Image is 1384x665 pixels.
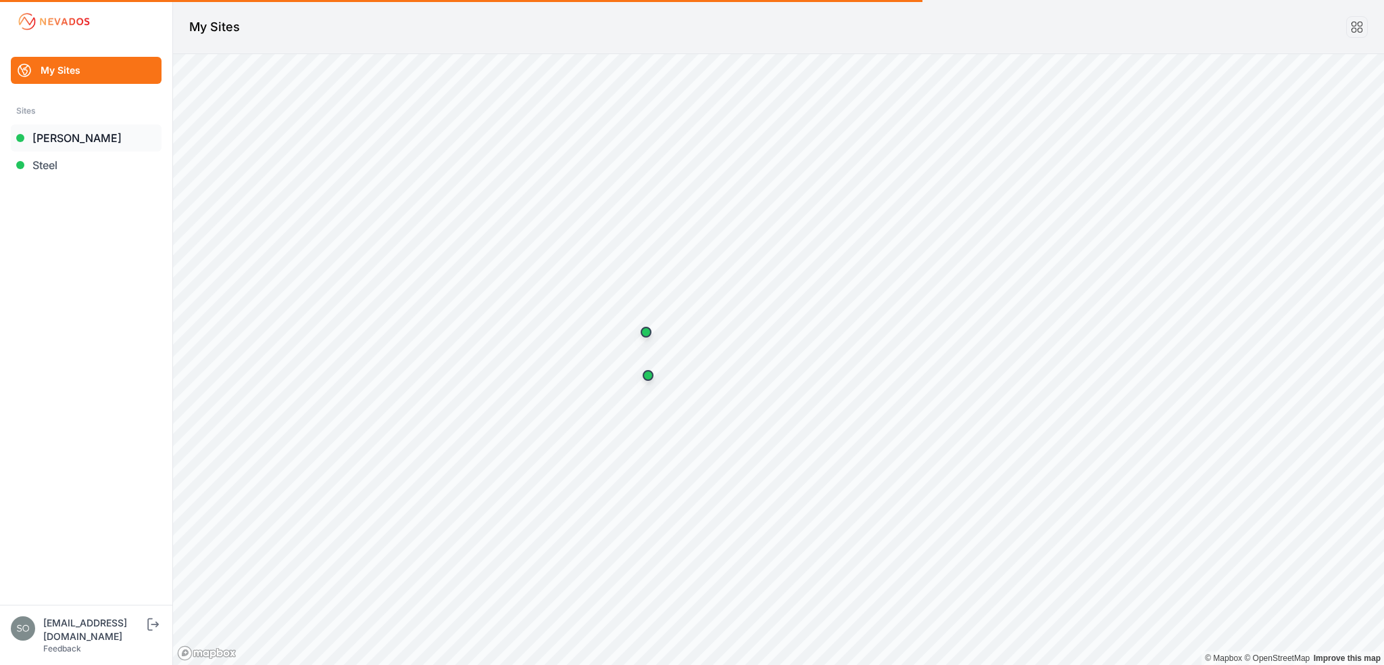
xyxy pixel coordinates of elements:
a: My Sites [11,57,162,84]
div: Map marker [635,362,662,389]
a: [PERSON_NAME] [11,124,162,152]
img: Nevados [16,11,92,32]
canvas: Map [173,54,1384,665]
a: Map feedback [1314,653,1381,663]
a: OpenStreetMap [1244,653,1310,663]
div: Sites [16,103,156,119]
a: Feedback [43,643,81,653]
h1: My Sites [189,18,240,37]
div: [EMAIL_ADDRESS][DOMAIN_NAME] [43,616,145,643]
img: solvocc@solvenergy.com [11,616,35,641]
a: Mapbox [1205,653,1242,663]
div: Map marker [633,319,660,346]
a: Mapbox logo [177,645,237,661]
a: Steel [11,152,162,179]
